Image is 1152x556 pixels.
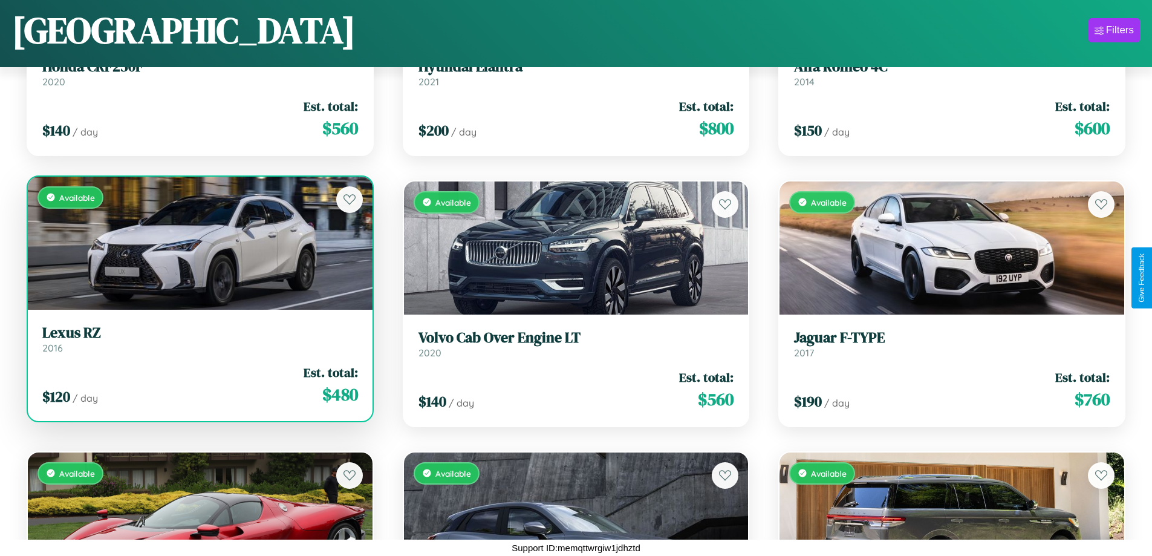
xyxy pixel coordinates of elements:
[322,382,358,407] span: $ 480
[811,468,847,479] span: Available
[1075,387,1110,411] span: $ 760
[322,116,358,140] span: $ 560
[824,126,850,138] span: / day
[794,120,822,140] span: $ 150
[59,192,95,203] span: Available
[418,58,734,76] h3: Hyundai Elantra
[1055,97,1110,115] span: Est. total:
[1075,116,1110,140] span: $ 600
[794,329,1110,347] h3: Jaguar F-TYPE
[73,126,98,138] span: / day
[418,329,734,347] h3: Volvo Cab Over Engine LT
[794,76,815,88] span: 2014
[304,364,358,381] span: Est. total:
[1089,18,1140,42] button: Filters
[451,126,477,138] span: / day
[418,391,446,411] span: $ 140
[418,329,734,359] a: Volvo Cab Over Engine LT2020
[824,397,850,409] span: / day
[794,329,1110,359] a: Jaguar F-TYPE2017
[59,468,95,479] span: Available
[679,368,734,386] span: Est. total:
[418,76,439,88] span: 2021
[42,120,70,140] span: $ 140
[418,347,441,359] span: 2020
[449,397,474,409] span: / day
[794,391,822,411] span: $ 190
[435,197,471,208] span: Available
[1137,253,1146,303] div: Give Feedback
[699,116,734,140] span: $ 800
[1055,368,1110,386] span: Est. total:
[698,387,734,411] span: $ 560
[418,58,734,88] a: Hyundai Elantra2021
[42,58,358,76] h3: Honda CRF250F
[42,76,65,88] span: 2020
[12,5,356,55] h1: [GEOGRAPHIC_DATA]
[794,58,1110,76] h3: Alfa Romeo 4C
[73,392,98,404] span: / day
[304,97,358,115] span: Est. total:
[811,197,847,208] span: Available
[512,540,640,556] p: Support ID: memqttwrgiw1jdhztd
[42,342,63,354] span: 2016
[42,324,358,354] a: Lexus RZ2016
[679,97,734,115] span: Est. total:
[794,58,1110,88] a: Alfa Romeo 4C2014
[794,347,814,359] span: 2017
[435,468,471,479] span: Available
[1106,24,1134,36] div: Filters
[42,58,358,88] a: Honda CRF250F2020
[42,387,70,407] span: $ 120
[418,120,449,140] span: $ 200
[42,324,358,342] h3: Lexus RZ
